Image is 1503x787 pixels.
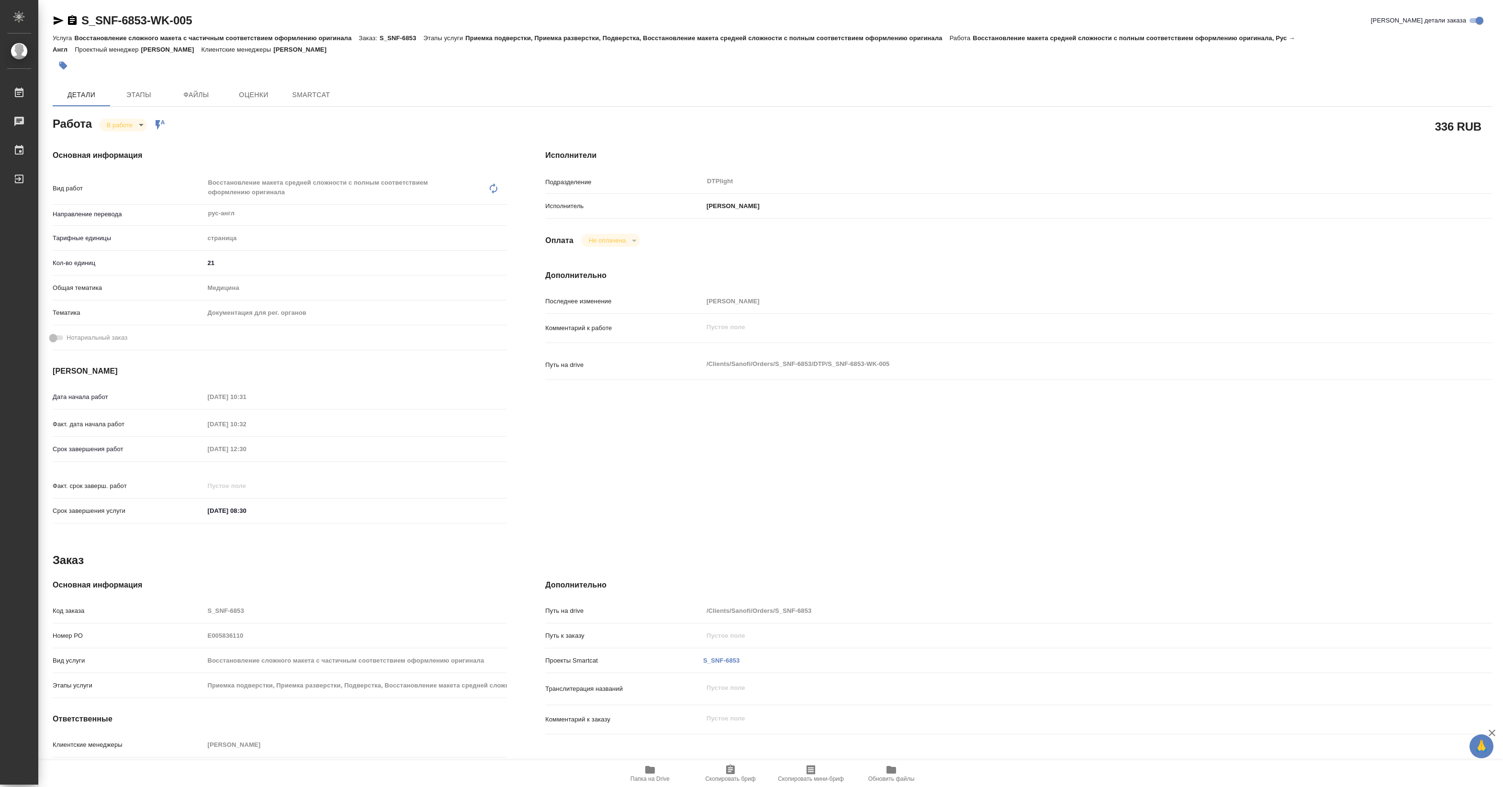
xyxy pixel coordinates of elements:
p: Вид услуги [53,656,204,665]
button: Не оплачена [586,236,628,244]
h2: 336 RUB [1435,118,1481,134]
p: Комментарий к заказу [545,715,703,724]
input: ✎ Введи что-нибудь [204,504,288,518]
button: Скопировать ссылку [67,15,78,26]
input: Пустое поле [204,738,507,752]
p: Срок завершения работ [53,444,204,454]
p: Транслитерация названий [545,684,703,694]
span: Оценки [231,89,277,101]
h4: Дополнительно [545,579,1492,591]
p: Дата начала работ [53,392,204,402]
a: S_SNF-6853-WK-005 [81,14,192,27]
span: Скопировать бриф [705,776,755,782]
span: Файлы [173,89,219,101]
input: Пустое поле [703,294,1413,308]
div: страница [204,230,507,246]
span: SmartCat [288,89,334,101]
p: Тарифные единицы [53,233,204,243]
p: Вид работ [53,184,204,193]
p: Кол-во единиц [53,258,204,268]
span: Обновить файлы [868,776,915,782]
p: Этапы услуги [424,34,466,42]
button: В работе [104,121,135,129]
a: S_SNF-6853 [703,657,740,664]
input: Пустое поле [204,604,507,618]
span: Детали [58,89,104,101]
p: Работа [950,34,973,42]
p: Исполнитель [545,201,703,211]
p: Проекты Smartcat [545,656,703,665]
input: Пустое поле [204,629,507,643]
button: Скопировать бриф [690,760,771,787]
input: Пустое поле [204,442,288,456]
span: Нотариальный заказ [67,333,127,343]
div: В работе [99,119,147,132]
input: Пустое поле [204,654,507,667]
p: Срок завершения услуги [53,506,204,516]
span: 🙏 [1473,736,1490,756]
p: Код заказа [53,606,204,616]
textarea: /Clients/Sanofi/Orders/S_SNF-6853/DTP/S_SNF-6853-WK-005 [703,356,1413,372]
h2: Заказ [53,553,84,568]
p: Общая тематика [53,283,204,293]
span: Этапы [116,89,162,101]
button: Добавить тэг [53,55,74,76]
p: Путь к заказу [545,631,703,641]
h4: Основная информация [53,150,507,161]
h4: Оплата [545,235,573,246]
p: Путь на drive [545,360,703,370]
h2: Работа [53,114,92,132]
span: Скопировать мини-бриф [778,776,843,782]
h4: Исполнители [545,150,1492,161]
p: Заказ: [359,34,380,42]
div: В работе [581,234,640,247]
input: Пустое поле [204,479,288,493]
p: Клиентские менеджеры [53,740,204,750]
input: Пустое поле [204,678,507,692]
span: Папка на Drive [630,776,670,782]
button: Папка на Drive [610,760,690,787]
input: Пустое поле [703,629,1413,643]
p: Тематика [53,308,204,318]
p: Восстановление сложного макета с частичным соответствием оформлению оригинала [74,34,359,42]
h4: Ответственные [53,713,507,725]
p: Номер РО [53,631,204,641]
p: Факт. дата начала работ [53,420,204,429]
input: ✎ Введи что-нибудь [204,256,507,270]
button: Обновить файлы [851,760,931,787]
input: Пустое поле [703,604,1413,618]
div: Документация для рег. органов [204,305,507,321]
p: Направление перевода [53,210,204,219]
p: Приемка подверстки, Приемка разверстки, Подверстка, Восстановление макета средней сложности с пол... [465,34,949,42]
p: Подразделение [545,177,703,187]
input: Пустое поле [204,417,288,431]
h4: Дополнительно [545,270,1492,281]
p: [PERSON_NAME] [703,201,760,211]
span: [PERSON_NAME] детали заказа [1371,16,1466,25]
p: Проектный менеджер [75,46,141,53]
p: Факт. срок заверш. работ [53,481,204,491]
button: Скопировать мини-бриф [771,760,851,787]
p: [PERSON_NAME] [273,46,334,53]
p: Услуга [53,34,74,42]
input: Пустое поле [204,390,288,404]
button: 🙏 [1469,734,1493,758]
h4: [PERSON_NAME] [53,366,507,377]
p: Комментарий к работе [545,323,703,333]
p: S_SNF-6853 [380,34,424,42]
button: Скопировать ссылку для ЯМессенджера [53,15,64,26]
div: Медицина [204,280,507,296]
h4: Основная информация [53,579,507,591]
p: Путь на drive [545,606,703,616]
p: Последнее изменение [545,297,703,306]
p: Этапы услуги [53,681,204,690]
p: [PERSON_NAME] [141,46,202,53]
p: Клиентские менеджеры [202,46,274,53]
